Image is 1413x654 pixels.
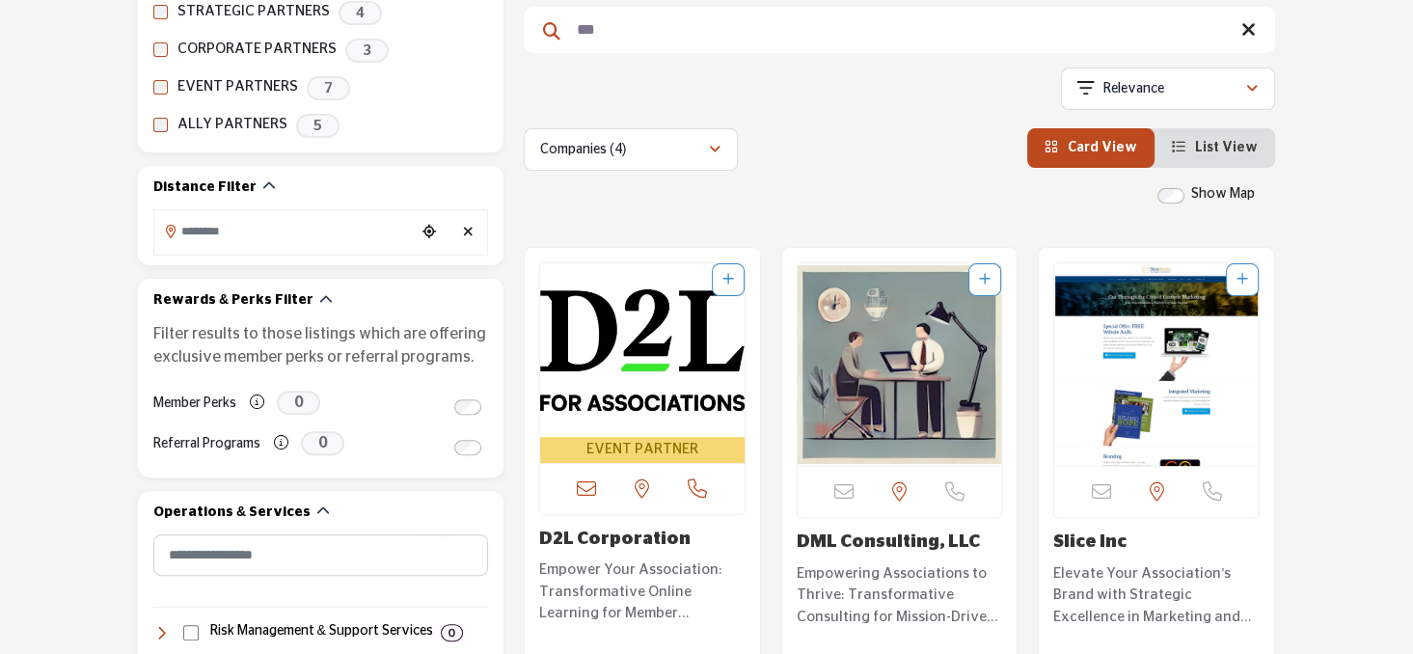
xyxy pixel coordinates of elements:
input: Search Keyword [524,7,1275,53]
span: 0 [301,431,344,455]
a: Add To List [1236,273,1248,286]
input: Switch to Member Perks [454,399,481,415]
a: Add To List [979,273,991,286]
a: Add To List [722,273,734,286]
img: D2L Corporation [540,263,745,437]
a: Empower Your Association: Transformative Online Learning for Member Engagement and Growth Special... [539,555,746,625]
h3: D2L Corporation [539,530,746,551]
li: List View [1155,128,1275,168]
a: Elevate Your Association's Brand with Strategic Excellence in Marketing and Design. For two decad... [1053,559,1260,629]
label: Referral Programs [153,427,260,461]
h4: Risk Management & Support Services: Services for cancellation insurance and transportation soluti... [210,622,433,641]
a: D2L Corporation [539,531,691,548]
a: DML Consulting, LLC [797,533,980,551]
label: CORPORATE PARTNERS [177,39,337,61]
span: List View [1195,141,1258,154]
img: DML Consulting, LLC [798,263,1002,466]
span: 5 [296,114,340,138]
li: Card View [1027,128,1155,168]
h3: Slice Inc [1053,532,1260,554]
p: Companies (4) [540,141,626,160]
b: 0 [448,626,455,640]
label: STRATEGIC PARTNERS [177,1,330,23]
h2: Distance Filter [153,178,257,198]
input: Switch to Referral Programs [454,440,481,455]
button: Relevance [1061,68,1275,110]
span: 7 [307,76,350,100]
input: CORPORATE PARTNERS checkbox [153,42,168,57]
label: EVENT PARTNERS [177,76,298,98]
a: View List [1172,141,1258,154]
input: Select Risk Management & Support Services checkbox [183,625,199,640]
a: View Card [1045,141,1137,154]
label: ALLY PARTNERS [177,114,287,136]
h3: DML Consulting, LLC [797,532,1003,554]
label: Member Perks [153,387,236,421]
span: 0 [277,391,320,415]
input: ALLY PARTNERS checkbox [153,118,168,132]
a: Open Listing in new tab [1054,263,1259,466]
p: Empower Your Association: Transformative Online Learning for Member Engagement and Growth Special... [539,559,746,625]
p: Filter results to those listings which are offering exclusive member perks or referral programs. [153,322,488,368]
label: Show Map [1191,184,1255,204]
p: Empowering Associations to Thrive: Transformative Consulting for Mission-Driven Success With a sp... [797,563,1003,629]
input: STRATEGIC PARTNERS checkbox [153,5,168,19]
img: Slice Inc [1054,263,1259,466]
a: Empowering Associations to Thrive: Transformative Consulting for Mission-Driven Success With a sp... [797,559,1003,629]
span: EVENT PARTNER [544,439,741,461]
input: Search Category [153,534,488,576]
input: EVENT PARTNERS checkbox [153,80,168,95]
button: Companies (4) [524,128,738,171]
span: 3 [345,39,389,63]
h2: Operations & Services [153,504,311,523]
a: Open Listing in new tab [798,263,1002,466]
h2: Rewards & Perks Filter [153,291,313,311]
span: 4 [339,1,382,25]
p: Relevance [1103,80,1164,99]
a: Open Listing in new tab [540,263,745,463]
span: Card View [1068,141,1137,154]
div: Choose your current location [415,212,444,254]
div: 0 Results For Risk Management & Support Services [441,624,463,641]
p: Elevate Your Association's Brand with Strategic Excellence in Marketing and Design. For two decad... [1053,563,1260,629]
div: Clear search location [453,212,482,254]
a: Slice Inc [1053,533,1127,551]
input: Search Location [154,212,415,250]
